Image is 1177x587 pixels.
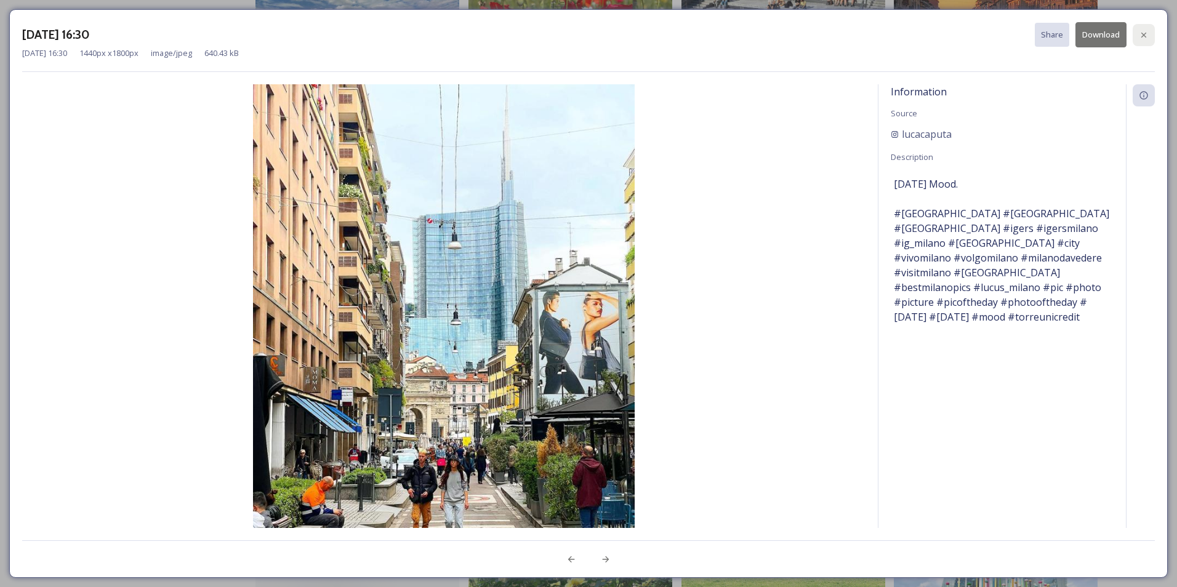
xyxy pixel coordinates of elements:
span: 1440 px x 1800 px [79,47,139,59]
span: Information [891,85,947,98]
span: lucacaputa [902,127,952,142]
span: [DATE] Mood. #[GEOGRAPHIC_DATA] #[GEOGRAPHIC_DATA] #[GEOGRAPHIC_DATA] #igers #igersmilano #ig_mil... [894,177,1111,324]
button: Share [1035,23,1069,47]
button: Download [1075,22,1127,47]
span: Source [891,108,917,119]
span: [DATE] 16:30 [22,47,67,59]
h3: [DATE] 16:30 [22,26,90,44]
a: lucacaputa [891,127,1114,142]
span: Description [891,151,933,162]
span: 640.43 kB [204,47,239,59]
img: 7a3a7f1d6c7c51d462610ebec09ffac4091949c1c81fdba046ee903ba9ec661a.jpg [22,84,866,561]
span: image/jpeg [151,47,192,59]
